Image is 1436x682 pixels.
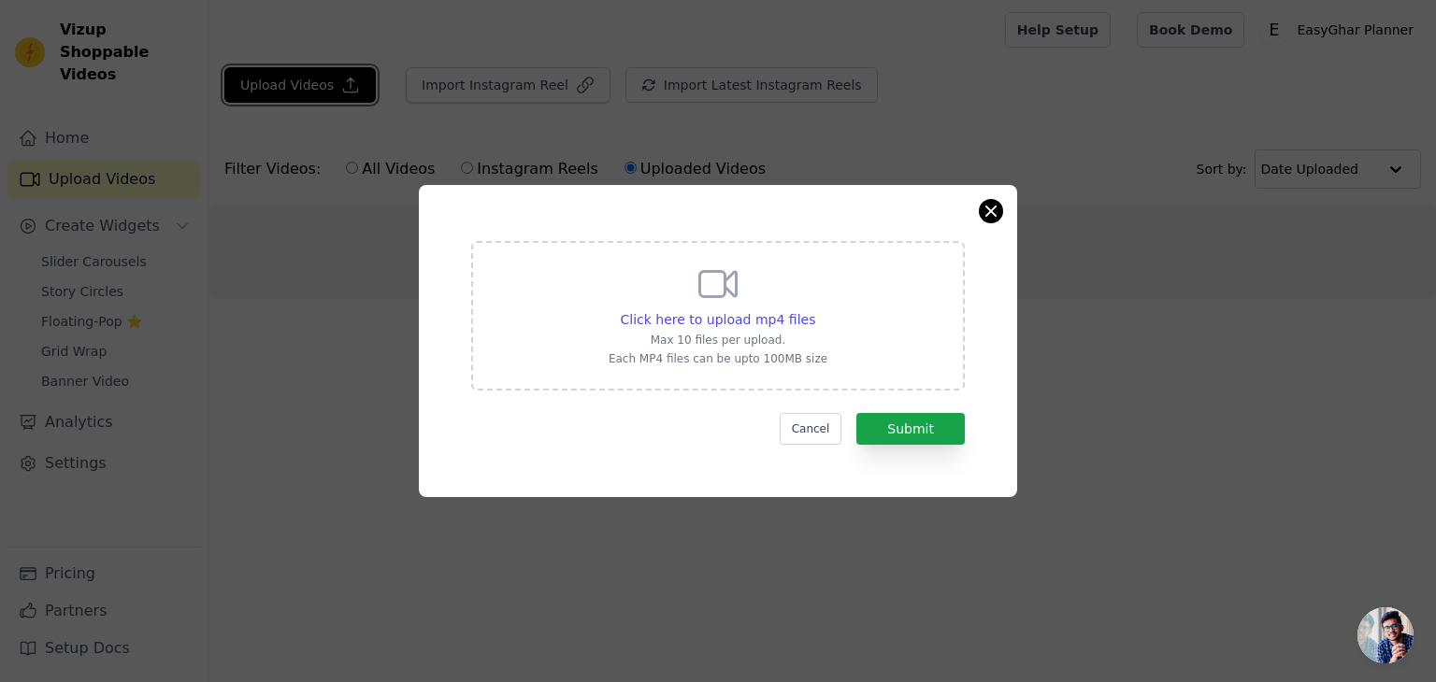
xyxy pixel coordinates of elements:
p: Each MP4 files can be upto 100MB size [609,351,827,366]
a: Open chat [1357,607,1414,663]
button: Cancel [780,413,842,445]
button: Close modal [980,200,1002,222]
button: Submit [856,413,965,445]
p: Max 10 files per upload. [609,333,827,348]
span: Click here to upload mp4 files [621,312,816,327]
